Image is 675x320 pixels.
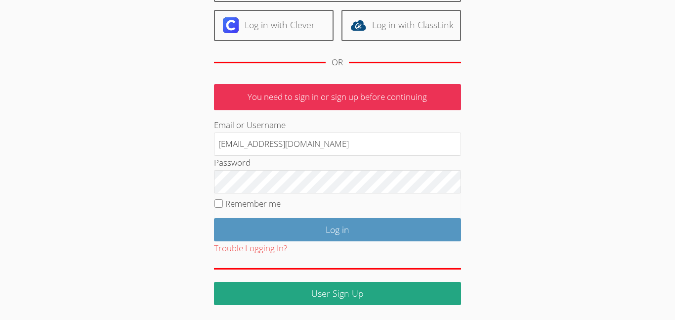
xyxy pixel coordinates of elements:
label: Email or Username [214,119,286,131]
p: You need to sign in or sign up before continuing [214,84,461,110]
div: OR [332,55,343,70]
label: Remember me [225,198,281,209]
button: Trouble Logging In? [214,241,287,256]
a: Log in with ClassLink [341,10,461,41]
label: Password [214,157,251,168]
img: classlink-logo-d6bb404cc1216ec64c9a2012d9dc4662098be43eaf13dc465df04b49fa7ab582.svg [350,17,366,33]
a: Log in with Clever [214,10,334,41]
a: User Sign Up [214,282,461,305]
input: Log in [214,218,461,241]
img: clever-logo-6eab21bc6e7a338710f1a6ff85c0baf02591cd810cc4098c63d3a4b26e2feb20.svg [223,17,239,33]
